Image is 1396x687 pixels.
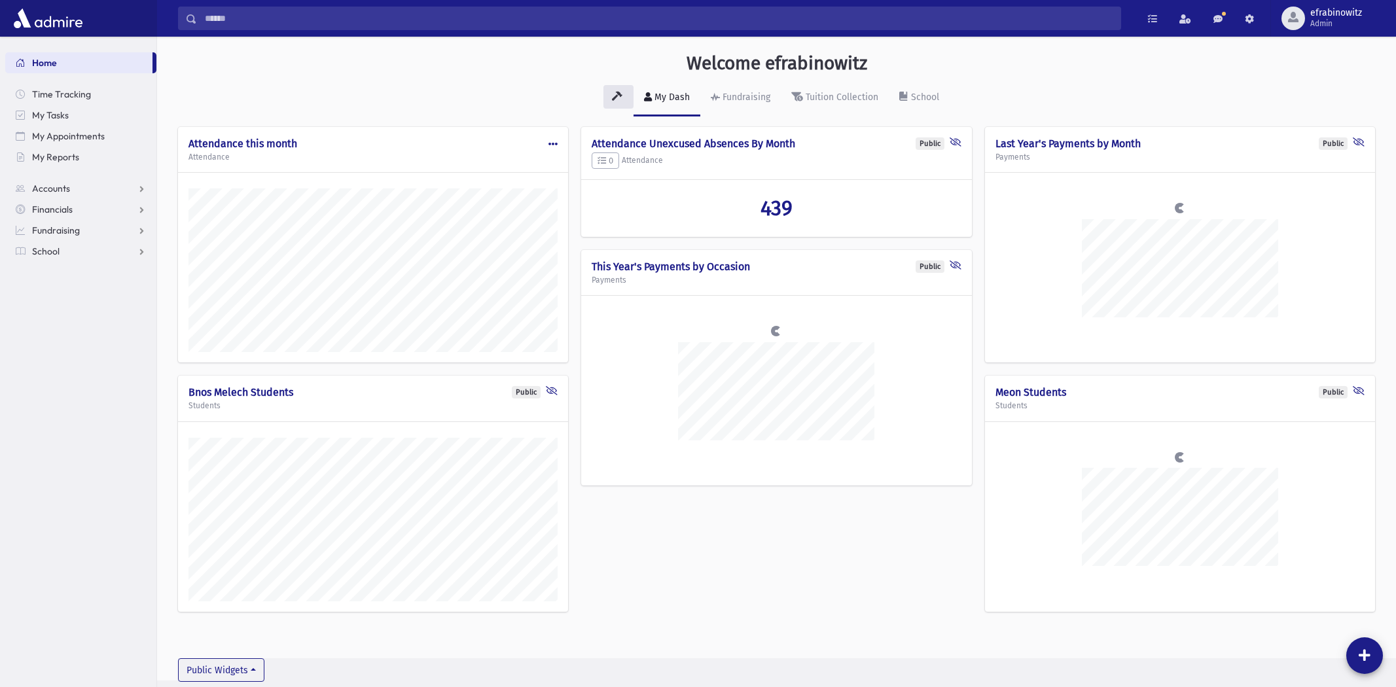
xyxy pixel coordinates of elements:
span: My Reports [32,151,79,163]
h5: Students [995,401,1365,410]
span: Accounts [32,183,70,194]
span: My Tasks [32,109,69,121]
a: My Dash [634,80,700,116]
h4: Last Year's Payments by Month [995,137,1365,150]
h5: Payments [995,152,1365,162]
span: My Appointments [32,130,105,142]
h5: Attendance [592,152,961,169]
a: Tuition Collection [781,80,889,116]
span: Admin [1310,18,1362,29]
span: Home [32,57,57,69]
a: Fundraising [700,80,781,116]
div: Tuition Collection [803,92,878,103]
img: AdmirePro [10,5,86,31]
a: My Appointments [5,126,156,147]
div: Public [1319,137,1348,150]
div: Public [916,137,944,150]
span: 0 [598,156,613,166]
div: Fundraising [720,92,770,103]
button: Public Widgets [178,658,264,682]
h4: Meon Students [995,386,1365,398]
a: Home [5,52,152,73]
span: School [32,245,60,257]
h5: Attendance [188,152,558,162]
a: Fundraising [5,220,156,241]
a: Accounts [5,178,156,199]
a: School [5,241,156,262]
div: Public [512,386,541,398]
h4: This Year's Payments by Occasion [592,260,961,273]
h4: Attendance Unexcused Absences By Month [592,137,961,150]
div: My Dash [652,92,690,103]
a: Time Tracking [5,84,156,105]
div: Public [1319,386,1348,398]
h5: Students [188,401,558,410]
span: efrabinowitz [1310,8,1362,18]
div: Public [916,260,944,273]
a: School [889,80,950,116]
button: 0 [592,152,619,169]
a: My Tasks [5,105,156,126]
span: Financials [32,203,73,215]
span: 439 [761,196,793,220]
input: Search [197,7,1120,30]
span: Time Tracking [32,88,91,100]
a: My Reports [5,147,156,167]
a: 439 [592,196,961,220]
h4: Bnos Melech Students [188,386,558,398]
span: Fundraising [32,224,80,236]
a: Financials [5,199,156,220]
h4: Attendance this month [188,137,558,150]
h5: Payments [592,275,961,285]
div: School [908,92,939,103]
h3: Welcome efrabinowitz [687,52,867,75]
